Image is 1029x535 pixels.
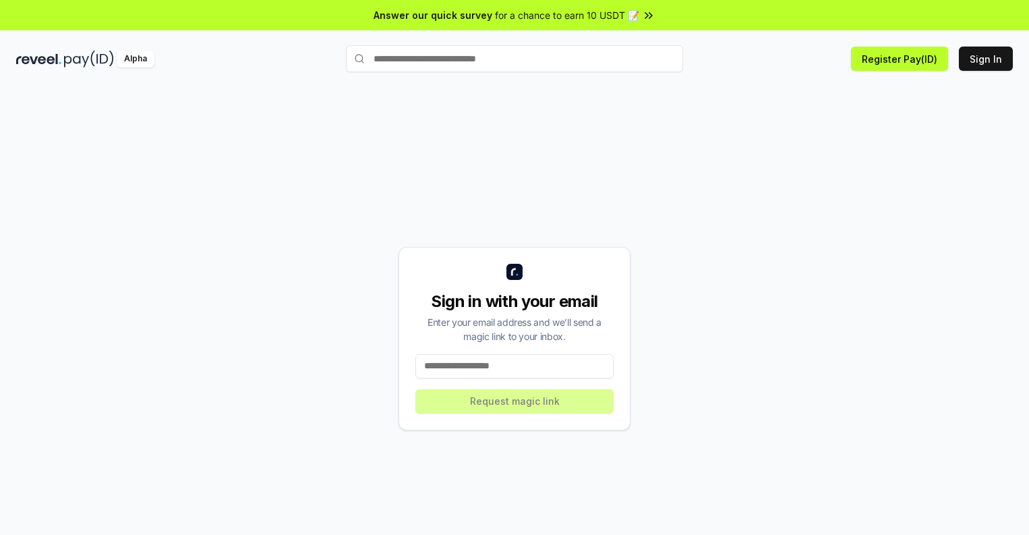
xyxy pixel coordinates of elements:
div: Alpha [117,51,154,67]
button: Sign In [959,47,1013,71]
div: Enter your email address and we’ll send a magic link to your inbox. [415,315,614,343]
div: Sign in with your email [415,291,614,312]
img: reveel_dark [16,51,61,67]
span: for a chance to earn 10 USDT 📝 [495,8,639,22]
img: logo_small [506,264,523,280]
button: Register Pay(ID) [851,47,948,71]
span: Answer our quick survey [374,8,492,22]
img: pay_id [64,51,114,67]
